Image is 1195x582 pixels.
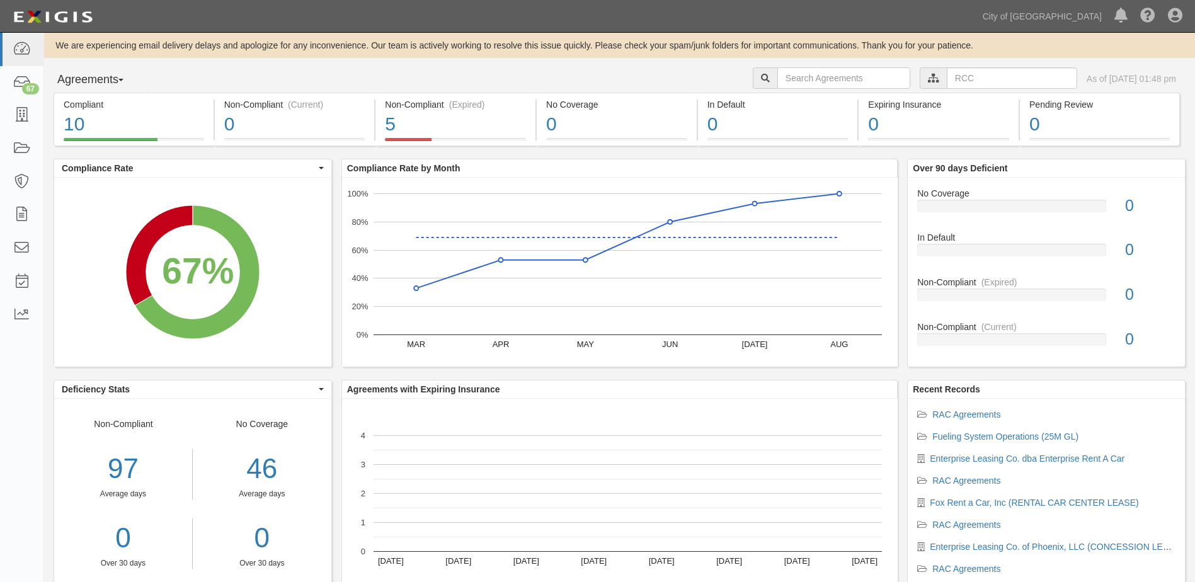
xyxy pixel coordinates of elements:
[361,489,365,498] text: 2
[361,518,365,527] text: 1
[917,276,1175,321] a: Non-Compliant(Expired)0
[445,556,471,566] text: [DATE]
[1029,111,1170,138] div: 0
[1116,195,1185,217] div: 0
[352,217,368,227] text: 80%
[356,330,368,339] text: 0%
[361,547,365,556] text: 0
[224,111,365,138] div: 0
[908,187,1185,200] div: No Coverage
[62,383,316,396] span: Deficiency Stats
[54,558,192,569] div: Over 30 days
[1116,328,1185,351] div: 0
[54,178,331,367] svg: A chart.
[932,431,1078,442] a: Fueling System Operations (25M GL)
[908,321,1185,333] div: Non-Compliant
[54,489,192,499] div: Average days
[537,138,697,148] a: No Coverage0
[649,556,675,566] text: [DATE]
[908,276,1185,288] div: Non-Compliant
[449,98,485,111] div: (Expired)
[784,556,809,566] text: [DATE]
[932,409,1000,419] a: RAC Agreements
[492,339,509,349] text: APR
[1087,72,1176,85] div: As of [DATE] 01:48 pm
[777,67,910,89] input: Search Agreements
[202,489,322,499] div: Average days
[908,231,1185,244] div: In Default
[913,163,1007,173] b: Over 90 days Deficient
[54,518,192,558] a: 0
[62,162,316,174] span: Compliance Rate
[352,302,368,311] text: 20%
[930,542,1183,552] a: Enterprise Leasing Co. of Phoenix, LLC (CONCESSION LEASE)
[947,67,1077,89] input: RCC
[716,556,742,566] text: [DATE]
[852,556,878,566] text: [DATE]
[981,276,1017,288] div: (Expired)
[741,339,767,349] text: [DATE]
[930,454,1124,464] a: Enterprise Leasing Co. dba Enterprise Rent A Car
[546,98,687,111] div: No Coverage
[581,556,607,566] text: [DATE]
[64,98,204,111] div: Compliant
[513,556,539,566] text: [DATE]
[576,339,594,349] text: MAY
[22,83,39,94] div: 67
[347,163,460,173] b: Compliance Rate by Month
[361,431,365,440] text: 4
[44,39,1195,52] div: We are experiencing email delivery delays and apologize for any inconvenience. Our team is active...
[1029,98,1170,111] div: Pending Review
[224,98,365,111] div: Non-Compliant (Current)
[662,339,678,349] text: JUN
[342,178,898,367] svg: A chart.
[352,245,368,254] text: 60%
[917,231,1175,276] a: In Default0
[375,138,535,148] a: Non-Compliant(Expired)5
[54,380,331,398] button: Deficiency Stats
[9,6,96,28] img: logo-5460c22ac91f19d4615b14bd174203de0afe785f0fc80cf4dbbc73dc1793850b.png
[830,339,848,349] text: AUG
[930,498,1138,508] a: Fox Rent a Car, Inc (RENTAL CAR CENTER LEASE)
[546,111,687,138] div: 0
[917,321,1175,356] a: Non-Compliant(Current)0
[976,4,1108,29] a: City of [GEOGRAPHIC_DATA]
[868,111,1009,138] div: 0
[932,476,1000,486] a: RAC Agreements
[707,111,849,138] div: 0
[54,67,148,93] button: Agreements
[932,564,1000,574] a: RAC Agreements
[202,558,322,569] div: Over 30 days
[64,111,204,138] div: 10
[981,321,1017,333] div: (Current)
[1116,283,1185,306] div: 0
[202,518,322,558] a: 0
[385,111,526,138] div: 5
[54,449,192,489] div: 97
[1020,138,1180,148] a: Pending Review0
[407,339,425,349] text: MAR
[288,98,323,111] div: (Current)
[385,98,526,111] div: Non-Compliant (Expired)
[162,246,234,297] div: 67%
[54,138,214,148] a: Compliant10
[54,418,193,569] div: Non-Compliant
[868,98,1009,111] div: Expiring Insurance
[698,138,858,148] a: In Default0
[932,520,1000,530] a: RAC Agreements
[378,556,404,566] text: [DATE]
[352,273,368,283] text: 40%
[1116,239,1185,261] div: 0
[215,138,375,148] a: Non-Compliant(Current)0
[361,460,365,469] text: 3
[54,159,331,177] button: Compliance Rate
[193,418,331,569] div: No Coverage
[347,384,500,394] b: Agreements with Expiring Insurance
[1140,9,1155,24] i: Help Center - Complianz
[913,384,980,394] b: Recent Records
[859,138,1019,148] a: Expiring Insurance0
